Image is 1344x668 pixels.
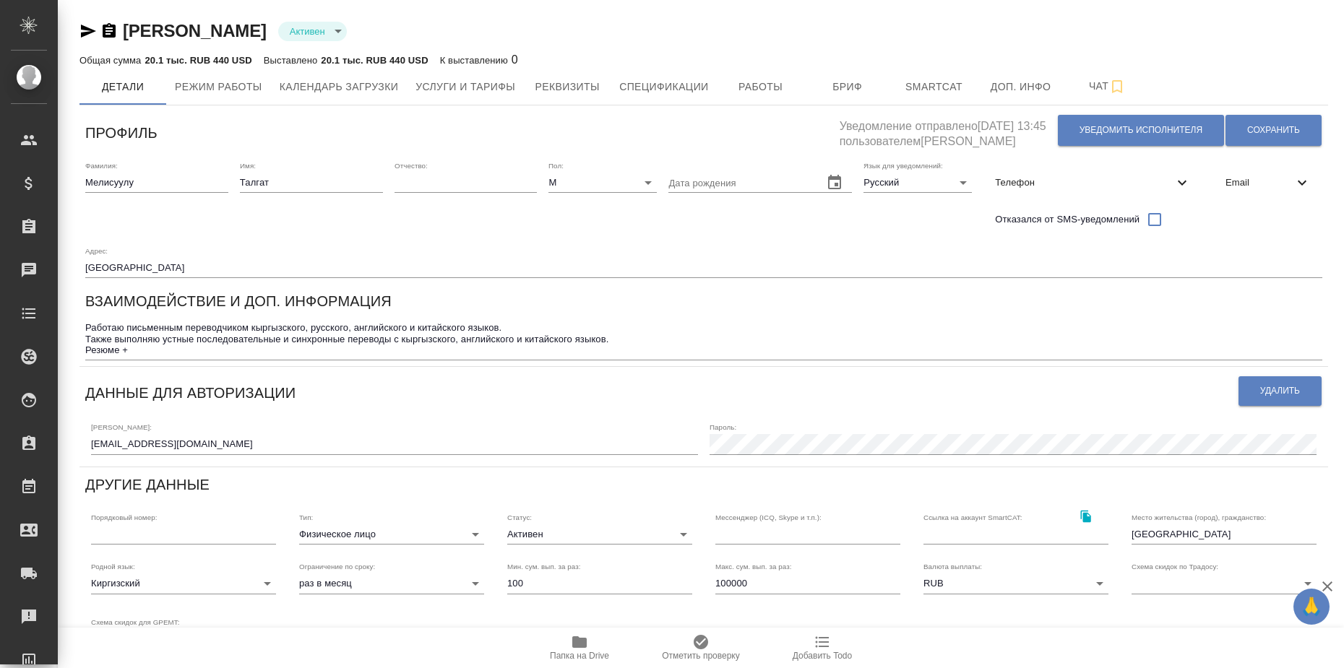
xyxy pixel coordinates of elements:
p: К выставлению [440,55,512,66]
label: Место жительства (город), гражданство: [1132,513,1266,521]
div: Физическое лицо [299,524,484,545]
p: 440 USD [213,55,252,66]
span: Услуги и тарифы [415,78,515,96]
div: Активен [278,22,347,41]
button: Удалить [1239,376,1322,406]
p: 20.1 тыс. RUB [321,55,389,66]
svg: Подписаться [1108,78,1126,95]
label: Имя: [240,162,256,169]
label: Схема скидок для GPEMT: [91,618,180,625]
span: Отказался от SMS-уведомлений [995,212,1140,227]
div: Русский [863,173,972,193]
p: 20.1 тыс. RUB [145,55,213,66]
label: Мессенджер (ICQ, Skype и т.п.): [715,513,822,521]
textarea: Работаю письменным переводчиком кыргызского, русского, английского и китайского языков. Также вып... [85,322,1322,355]
button: Скопировать ссылку [100,22,118,40]
span: Бриф [813,78,882,96]
p: Общая сумма [79,55,145,66]
label: Статус: [507,513,532,521]
span: Отметить проверку [662,651,739,661]
div: 0 [440,51,518,69]
span: Спецификации [619,78,708,96]
p: Выставлено [264,55,322,66]
a: [PERSON_NAME] [123,21,267,40]
span: 🙏 [1299,591,1324,622]
span: Телефон [995,175,1173,190]
span: Уведомить исполнителя [1080,124,1202,136]
label: Макс. сум. вып. за раз: [715,563,792,571]
label: [PERSON_NAME]: [91,424,152,431]
div: Киргизский [91,573,276,594]
h6: Профиль [85,121,158,144]
button: Скопировать ссылку [1071,502,1100,532]
button: Папка на Drive [519,628,640,668]
label: Пароль: [710,424,736,431]
span: Работы [726,78,796,96]
label: Ограничение по сроку: [299,563,375,571]
button: Активен [285,25,329,38]
label: Мин. сум. вып. за раз: [507,563,581,571]
label: Порядковый номер: [91,513,157,521]
button: Отметить проверку [640,628,762,668]
button: Уведомить исполнителя [1058,115,1224,146]
span: Режим работы [175,78,262,96]
button: Сохранить [1225,115,1322,146]
label: Язык для уведомлений: [863,162,943,169]
h6: Другие данные [85,473,210,496]
span: Детали [88,78,158,96]
button: 🙏 [1293,589,1330,625]
div: раз в месяц [299,573,484,594]
span: Добавить Todo [793,651,852,661]
span: Реквизиты [533,78,602,96]
span: Папка на Drive [550,651,609,661]
h6: Данные для авторизации [85,381,296,404]
span: Smartcat [900,78,969,96]
label: Фамилия: [85,162,118,169]
div: Email [1214,167,1322,199]
span: Сохранить [1247,124,1300,136]
label: Адрес: [85,247,108,254]
div: Активен [507,524,692,545]
button: Скопировать ссылку для ЯМессенджера [79,22,97,40]
h6: Взаимодействие и доп. информация [85,290,392,313]
span: Удалить [1260,385,1300,397]
div: Телефон [983,167,1202,199]
span: Чат [1073,77,1142,95]
label: Родной язык: [91,563,135,571]
label: Ссылка на аккаунт SmartCAT: [923,513,1022,521]
div: RUB [923,573,1108,594]
label: Валюта выплаты: [923,563,982,571]
label: Схема скидок по Традосу: [1132,563,1218,571]
label: Отчество: [395,162,428,169]
span: Доп. инфо [986,78,1056,96]
button: Добавить Todo [762,628,883,668]
h5: Уведомление отправлено [DATE] 13:45 пользователем [PERSON_NAME] [840,111,1057,149]
label: Тип: [299,513,313,521]
span: Email [1225,175,1293,190]
p: 440 USD [389,55,428,66]
span: Календарь загрузки [280,78,399,96]
label: Пол: [548,162,564,169]
div: М [548,173,657,193]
